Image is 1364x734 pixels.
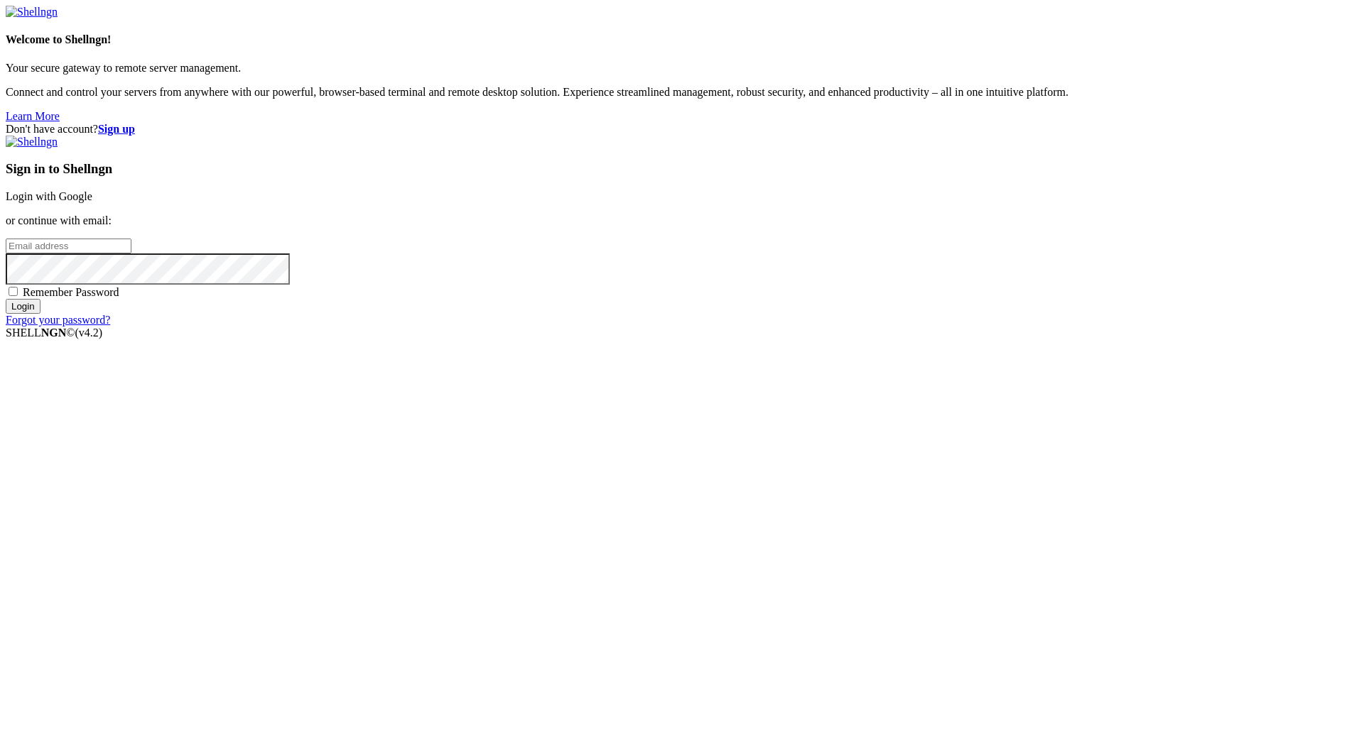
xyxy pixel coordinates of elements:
span: SHELL © [6,327,102,339]
h3: Sign in to Shellngn [6,161,1358,177]
span: 4.2.0 [75,327,103,339]
img: Shellngn [6,136,58,148]
a: Sign up [98,123,135,135]
input: Email address [6,239,131,253]
b: NGN [41,327,67,339]
input: Login [6,299,40,314]
a: Login with Google [6,190,92,202]
p: Your secure gateway to remote server management. [6,62,1358,75]
a: Forgot your password? [6,314,110,326]
input: Remember Password [9,287,18,296]
p: or continue with email: [6,214,1358,227]
a: Learn More [6,110,60,122]
h4: Welcome to Shellngn! [6,33,1358,46]
p: Connect and control your servers from anywhere with our powerful, browser-based terminal and remo... [6,86,1358,99]
div: Don't have account? [6,123,1358,136]
img: Shellngn [6,6,58,18]
span: Remember Password [23,286,119,298]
